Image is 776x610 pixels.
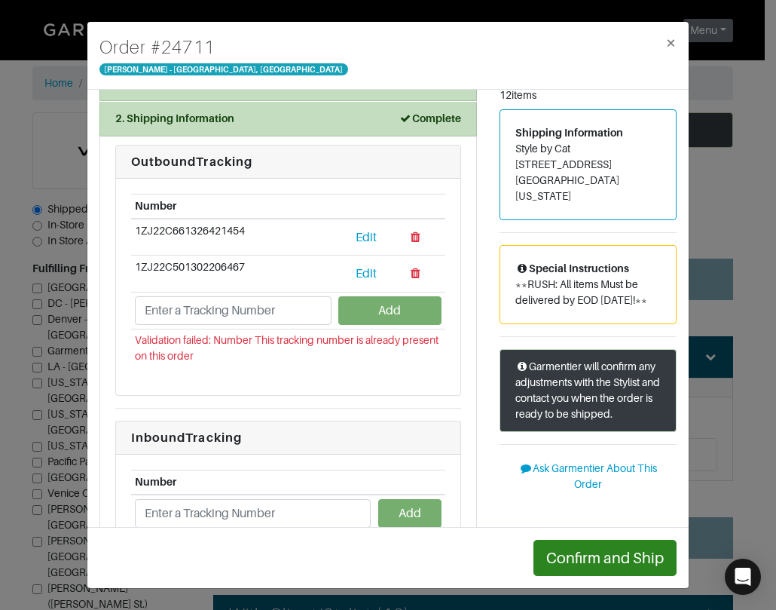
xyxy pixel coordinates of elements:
[533,540,677,576] button: Confirm and Ship
[500,457,677,496] button: Ask Garmentier About This Order
[338,259,393,288] button: Edit
[131,195,335,219] th: Number
[115,112,234,124] strong: 2. Shipping Information
[135,333,441,364] div: Validation failed: Number This tracking number is already present on this order
[725,559,761,595] div: Open Intercom Messenger
[515,262,629,274] span: Special Instructions
[131,471,374,495] th: Number
[665,32,677,53] span: ×
[131,155,445,169] h6: Outbound Tracking
[131,219,335,256] td: 1ZJ22C661326421454
[399,112,461,124] strong: Complete
[99,63,348,75] span: [PERSON_NAME] - [GEOGRAPHIC_DATA], [GEOGRAPHIC_DATA]
[135,499,371,528] input: Enter a Tracking Number
[515,277,661,308] p: **RUSH: All items Must be delivered by EOD [DATE]!**
[500,87,677,103] div: 12 items
[99,34,348,61] h4: Order # 24711
[653,22,689,64] button: Close
[515,127,623,139] span: Shipping Information
[338,223,393,252] button: Edit
[515,141,661,204] address: Style by Cat [STREET_ADDRESS] [GEOGRAPHIC_DATA][US_STATE]
[135,296,331,325] input: Enter a Tracking Number
[131,431,445,445] h6: Inbound Tracking
[131,256,335,293] td: 1ZJ22C501302206467
[378,499,441,528] button: Add
[500,349,677,432] div: Garmentier will confirm any adjustments with the Stylist and contact you when the order is ready ...
[338,296,441,325] button: Add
